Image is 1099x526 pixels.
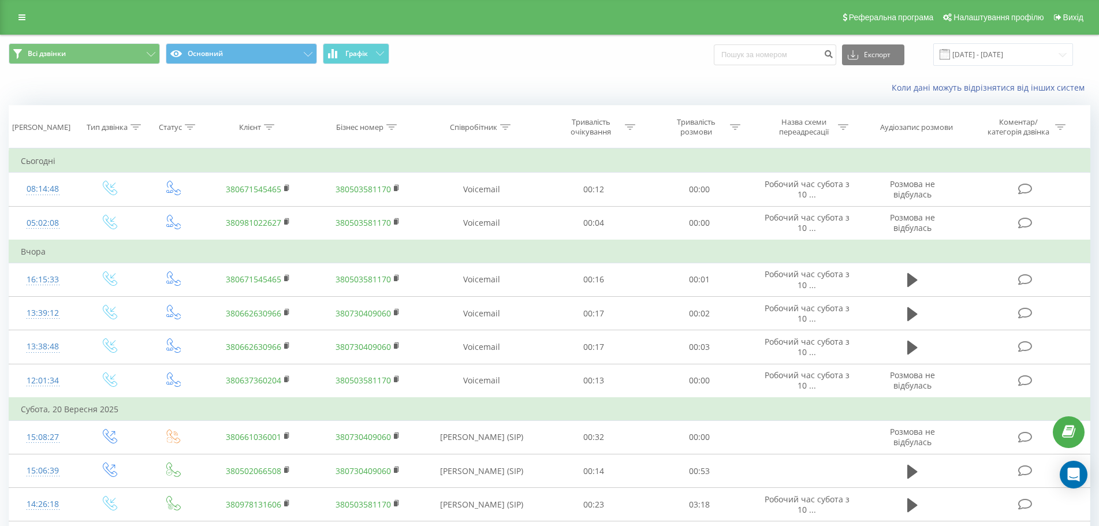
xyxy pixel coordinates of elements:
td: 00:32 [541,420,647,454]
span: Налаштування профілю [953,13,1044,22]
a: 380662630966 [226,341,281,352]
td: 00:13 [541,364,647,398]
td: 00:53 [646,454,752,488]
td: Voicemail [423,206,541,240]
input: Пошук за номером [714,44,836,65]
td: Voicemail [423,330,541,364]
span: Робочий час субота з 10 ... [765,178,850,200]
a: 380503581170 [336,217,391,228]
span: Розмова не відбулась [890,370,935,391]
div: Клієнт [239,122,261,132]
a: 380671545465 [226,184,281,195]
button: Експорт [842,44,904,65]
div: 15:08:27 [21,426,65,449]
a: 380503581170 [336,375,391,386]
div: Open Intercom Messenger [1060,461,1087,488]
div: 13:38:48 [21,335,65,358]
td: 00:02 [646,297,752,330]
div: Тривалість розмови [665,117,727,137]
a: 380981022627 [226,217,281,228]
button: Всі дзвінки [9,43,160,64]
span: Робочий час субота з 10 ... [765,494,850,515]
span: Всі дзвінки [28,49,66,58]
div: Коментар/категорія дзвінка [985,117,1052,137]
a: 380503581170 [336,499,391,510]
td: 00:00 [646,206,752,240]
a: 380661036001 [226,431,281,442]
div: Статус [159,122,182,132]
div: 12:01:34 [21,370,65,392]
td: [PERSON_NAME] (SIP) [423,488,541,521]
td: 00:04 [541,206,647,240]
span: Робочий час субота з 10 ... [765,370,850,391]
a: 380503581170 [336,274,391,285]
td: 00:00 [646,173,752,206]
a: 380978131606 [226,499,281,510]
td: 00:16 [541,263,647,296]
a: 380730409060 [336,465,391,476]
a: 380671545465 [226,274,281,285]
td: 00:01 [646,263,752,296]
div: [PERSON_NAME] [12,122,70,132]
span: Розмова не відбулась [890,426,935,447]
td: 00:00 [646,420,752,454]
div: Назва схеми переадресації [773,117,835,137]
td: Voicemail [423,263,541,296]
a: 380662630966 [226,308,281,319]
div: Аудіозапис розмови [880,122,953,132]
a: 380503581170 [336,184,391,195]
td: 00:17 [541,330,647,364]
div: 15:06:39 [21,460,65,482]
div: 14:26:18 [21,493,65,516]
span: Розмова не відбулась [890,178,935,200]
a: 380502066508 [226,465,281,476]
span: Розмова не відбулась [890,212,935,233]
td: Voicemail [423,364,541,398]
span: Графік [345,50,368,58]
span: Вихід [1063,13,1083,22]
a: 380730409060 [336,341,391,352]
button: Основний [166,43,317,64]
div: Тривалість очікування [560,117,622,137]
td: [PERSON_NAME] (SIP) [423,454,541,488]
span: Реферальна програма [849,13,934,22]
div: 13:39:12 [21,302,65,324]
a: 380637360204 [226,375,281,386]
td: 00:23 [541,488,647,521]
div: 08:14:48 [21,178,65,200]
div: Співробітник [450,122,497,132]
td: Voicemail [423,173,541,206]
div: Бізнес номер [336,122,383,132]
td: 00:14 [541,454,647,488]
div: Тип дзвінка [87,122,128,132]
td: [PERSON_NAME] (SIP) [423,420,541,454]
td: 03:18 [646,488,752,521]
td: 00:03 [646,330,752,364]
a: 380730409060 [336,308,391,319]
td: Субота, 20 Вересня 2025 [9,398,1090,421]
span: Робочий час субота з 10 ... [765,212,850,233]
span: Робочий час субота з 10 ... [765,303,850,324]
a: Коли дані можуть відрізнятися вiд інших систем [892,82,1090,93]
div: 05:02:08 [21,212,65,234]
a: 380730409060 [336,431,391,442]
td: Вчора [9,240,1090,263]
span: Робочий час субота з 10 ... [765,336,850,357]
span: Робочий час субота з 10 ... [765,268,850,290]
div: 16:15:33 [21,268,65,291]
td: 00:12 [541,173,647,206]
button: Графік [323,43,389,64]
td: Voicemail [423,297,541,330]
td: Сьогодні [9,150,1090,173]
td: 00:00 [646,364,752,398]
td: 00:17 [541,297,647,330]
